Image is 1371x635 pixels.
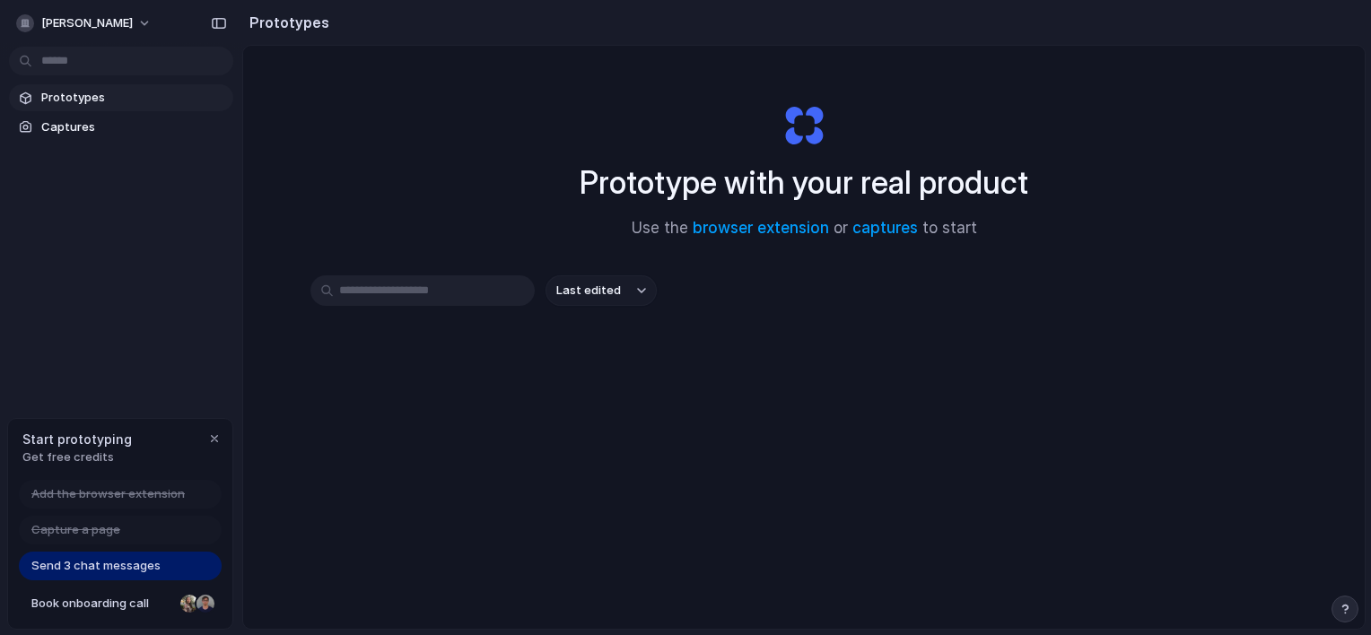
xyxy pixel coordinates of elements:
span: [PERSON_NAME] [41,14,133,32]
div: Christian Iacullo [195,593,216,614]
span: Prototypes [41,89,226,107]
div: Nicole Kubica [179,593,200,614]
button: Last edited [546,275,657,306]
h1: Prototype with your real product [580,159,1028,206]
span: Add the browser extension [31,485,185,503]
span: Use the or to start [632,217,977,240]
span: Send 3 chat messages [31,557,161,575]
span: Capture a page [31,521,120,539]
button: [PERSON_NAME] [9,9,161,38]
a: browser extension [693,219,829,237]
span: Captures [41,118,226,136]
a: Captures [9,114,233,141]
a: Book onboarding call [19,589,222,618]
a: Prototypes [9,84,233,111]
span: Book onboarding call [31,595,173,613]
a: captures [852,219,918,237]
span: Get free credits [22,448,132,466]
h2: Prototypes [242,12,329,33]
span: Last edited [556,282,621,300]
span: Start prototyping [22,430,132,448]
